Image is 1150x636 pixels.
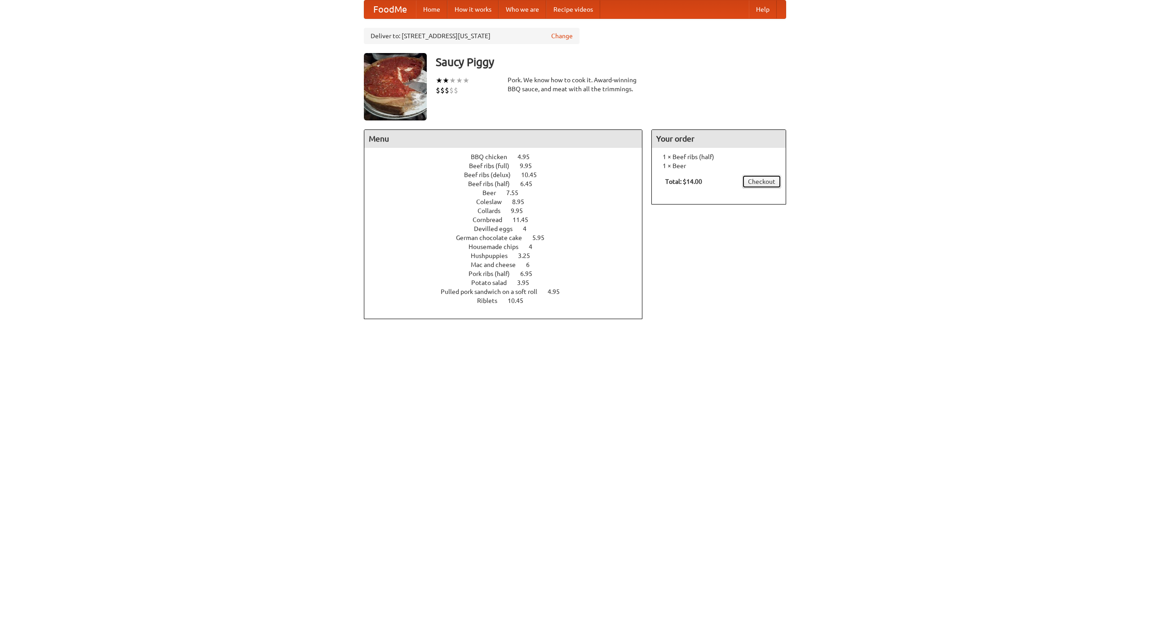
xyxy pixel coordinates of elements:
a: Housemade chips 4 [469,243,549,250]
span: Devilled eggs [474,225,522,232]
span: 6.95 [520,270,541,277]
li: ★ [436,76,442,85]
h4: Your order [652,130,786,148]
span: 10.45 [508,297,532,304]
h3: Saucy Piggy [436,53,786,71]
span: Hushpuppies [471,252,517,259]
li: 1 × Beer [656,161,781,170]
li: $ [449,85,454,95]
a: BBQ chicken 4.95 [471,153,546,160]
span: Pulled pork sandwich on a soft roll [441,288,546,295]
span: 9.95 [520,162,541,169]
li: ★ [442,76,449,85]
span: Beef ribs (full) [469,162,518,169]
a: Coleslaw 8.95 [476,198,541,205]
span: 3.95 [517,279,538,286]
a: Potato salad 3.95 [471,279,546,286]
div: Pork. We know how to cook it. Award-winning BBQ sauce, and meat with all the trimmings. [508,76,642,93]
span: Mac and cheese [471,261,525,268]
a: How it works [447,0,499,18]
li: $ [454,85,458,95]
a: German chocolate cake 5.95 [456,234,561,241]
span: 8.95 [512,198,533,205]
a: Help [749,0,777,18]
a: Recipe videos [546,0,600,18]
span: Beef ribs (half) [468,180,519,187]
span: 6 [526,261,539,268]
span: 4.95 [548,288,569,295]
li: $ [436,85,440,95]
span: BBQ chicken [471,153,516,160]
span: Cornbread [473,216,511,223]
span: 4 [529,243,541,250]
span: German chocolate cake [456,234,531,241]
a: Checkout [742,175,781,188]
li: ★ [456,76,463,85]
a: FoodMe [364,0,416,18]
span: Beef ribs (delux) [464,171,520,178]
span: 10.45 [521,171,546,178]
b: Total: $14.00 [665,178,702,185]
span: Potato salad [471,279,516,286]
span: 5.95 [532,234,553,241]
h4: Menu [364,130,642,148]
span: Pork ribs (half) [469,270,519,277]
a: Collards 9.95 [478,207,540,214]
span: 4.95 [517,153,539,160]
span: 9.95 [511,207,532,214]
a: Pork ribs (half) 6.95 [469,270,549,277]
li: $ [445,85,449,95]
a: Mac and cheese 6 [471,261,546,268]
span: 4 [523,225,535,232]
span: Housemade chips [469,243,527,250]
a: Riblets 10.45 [477,297,540,304]
li: ★ [449,76,456,85]
span: Collards [478,207,509,214]
li: 1 × Beef ribs (half) [656,152,781,161]
a: Hushpuppies 3.25 [471,252,547,259]
span: Riblets [477,297,506,304]
a: Beef ribs (full) 9.95 [469,162,548,169]
a: Pulled pork sandwich on a soft roll 4.95 [441,288,576,295]
li: ★ [463,76,469,85]
a: Beef ribs (delux) 10.45 [464,171,553,178]
a: Beer 7.55 [482,189,535,196]
a: Devilled eggs 4 [474,225,543,232]
span: 11.45 [513,216,537,223]
span: 3.25 [518,252,539,259]
a: Home [416,0,447,18]
a: Change [551,31,573,40]
a: Beef ribs (half) 6.45 [468,180,549,187]
span: 6.45 [520,180,541,187]
span: Coleslaw [476,198,511,205]
li: $ [440,85,445,95]
a: Who we are [499,0,546,18]
span: 7.55 [506,189,527,196]
div: Deliver to: [STREET_ADDRESS][US_STATE] [364,28,579,44]
img: angular.jpg [364,53,427,120]
a: Cornbread 11.45 [473,216,545,223]
span: Beer [482,189,505,196]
